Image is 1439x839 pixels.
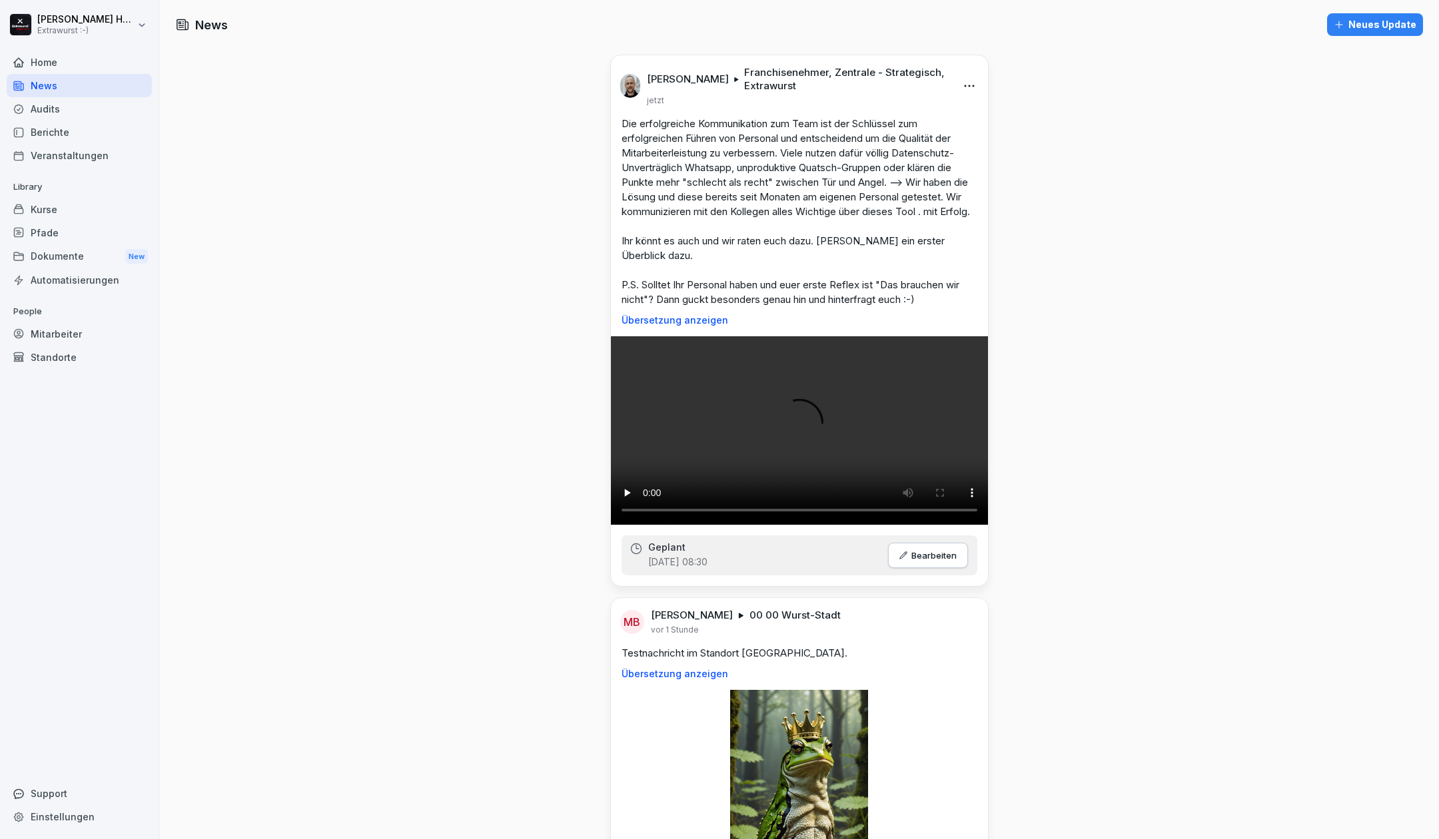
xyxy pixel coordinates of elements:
[7,322,152,346] a: Mitarbeiter
[647,73,729,86] p: [PERSON_NAME]
[622,669,977,679] p: Übersetzung anzeigen
[7,301,152,322] p: People
[7,782,152,805] div: Support
[651,609,733,622] p: [PERSON_NAME]
[125,249,148,264] div: New
[7,805,152,828] a: Einstellungen
[749,609,841,622] p: 00 00 Wurst-Stadt
[7,97,152,121] a: Audits
[7,74,152,97] a: News
[1327,13,1423,36] button: Neues Update
[622,315,977,326] p: Übersetzung anzeigen
[7,176,152,198] p: Library
[648,555,708,569] p: [DATE] 08:30
[7,198,152,221] a: Kurse
[7,121,152,144] a: Berichte
[620,610,644,634] div: MB
[195,16,228,34] h1: News
[647,95,664,106] p: jetzt
[7,51,152,74] a: Home
[622,646,977,661] p: Testnachricht im Standort [GEOGRAPHIC_DATA].
[37,14,135,25] p: [PERSON_NAME] Hagebaum
[744,66,947,93] p: Franchisenehmer, Zentrale - Strategisch, Extrawurst
[888,543,968,568] button: Bearbeiten
[651,625,699,635] p: vor 1 Stunde
[7,244,152,269] a: DokumenteNew
[37,26,135,35] p: Extrawurst :-)
[7,346,152,369] a: Standorte
[7,244,152,269] div: Dokumente
[7,221,152,244] a: Pfade
[1334,17,1416,32] div: Neues Update
[622,117,977,307] p: Die erfolgreiche Kommunikation zum Team ist der Schlüssel zum erfolgreichen Führen von Personal u...
[911,550,957,561] p: Bearbeiten
[7,268,152,292] a: Automatisierungen
[7,144,152,167] a: Veranstaltungen
[648,542,686,553] p: Geplant
[620,74,641,98] img: k5nlqdpwapsdgj89rsfbt2s8.png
